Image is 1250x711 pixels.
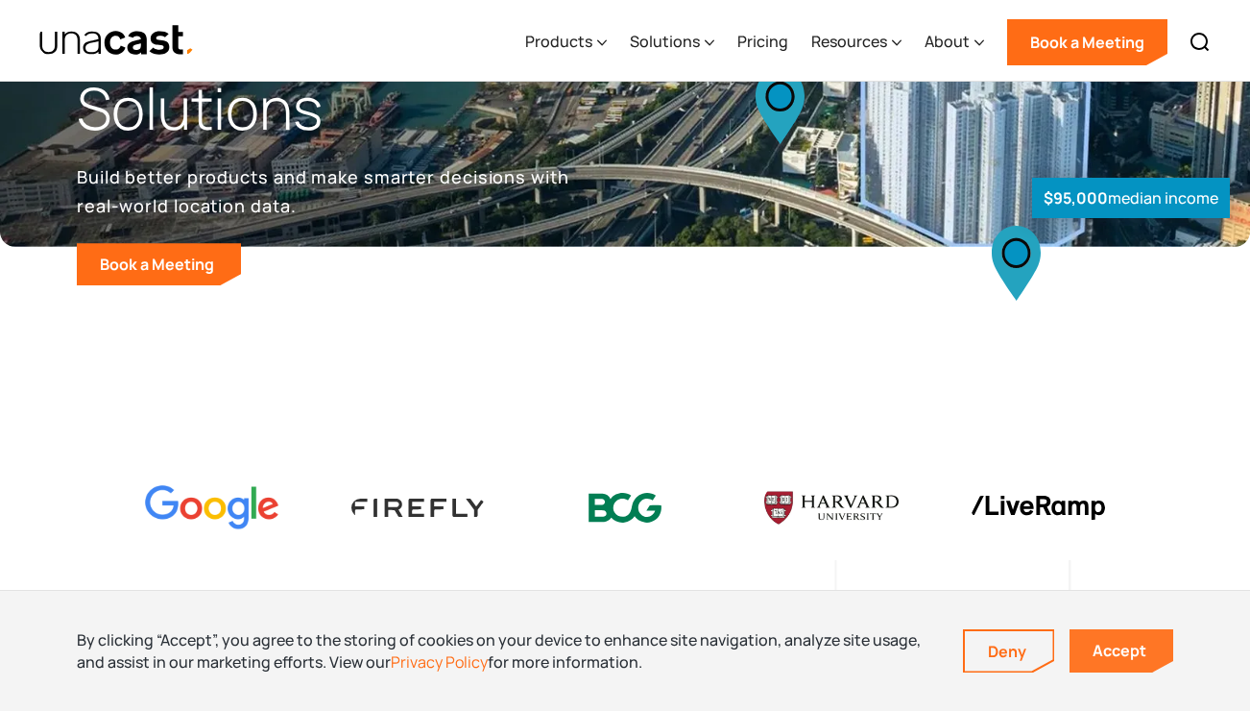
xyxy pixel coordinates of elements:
[630,3,714,82] div: Solutions
[1007,19,1167,65] a: Book a Meeting
[351,499,486,517] img: Firefly Advertising logo
[965,631,1053,672] a: Deny
[1070,629,1173,673] a: Accept
[38,24,195,58] img: Unacast text logo
[925,30,970,53] div: About
[558,480,692,535] img: BCG logo
[925,3,984,82] div: About
[737,3,788,82] a: Pricing
[764,485,899,531] img: Harvard U logo
[811,3,901,82] div: Resources
[38,24,195,58] a: home
[77,629,934,673] div: By clicking “Accept”, you agree to the storing of cookies on your device to enhance site navigati...
[971,496,1105,520] img: liveramp logo
[811,30,887,53] div: Resources
[525,3,607,82] div: Products
[630,30,700,53] div: Solutions
[1032,178,1230,219] div: median income
[77,162,576,220] p: Build better products and make smarter decisions with real-world location data.
[1189,31,1212,54] img: Search icon
[391,651,488,673] a: Privacy Policy
[145,485,279,530] img: Google logo Color
[77,243,241,285] a: Book a Meeting
[1044,187,1108,208] strong: $95,000
[525,30,592,53] div: Products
